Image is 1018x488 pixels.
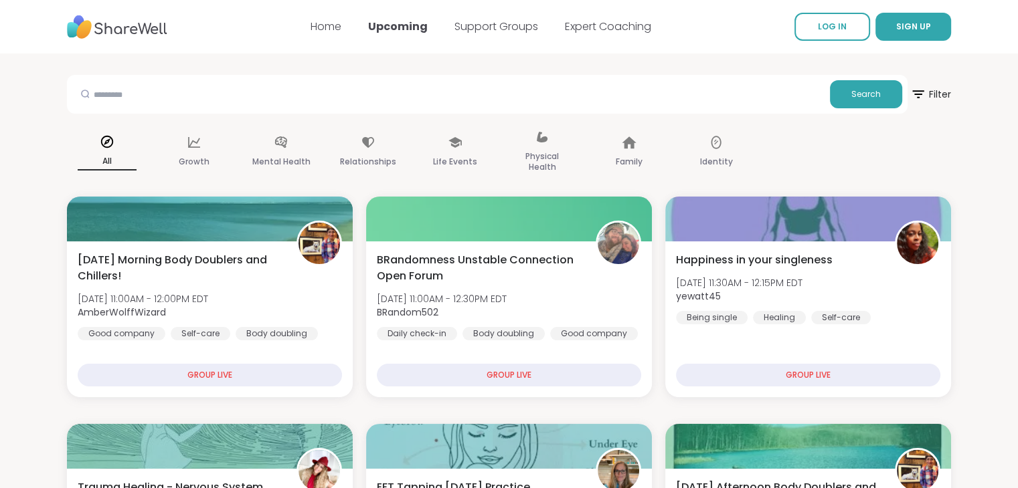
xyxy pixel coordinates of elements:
[377,327,457,340] div: Daily check-in
[616,154,643,170] p: Family
[377,306,438,319] b: BRandom502
[462,327,545,340] div: Body doubling
[78,153,137,170] p: All
[550,327,638,340] div: Good company
[875,13,951,41] button: SIGN UP
[299,223,340,264] img: AmberWolffWizard
[433,154,477,170] p: Life Events
[851,88,881,100] span: Search
[236,327,318,340] div: Body doubling
[252,154,311,170] p: Mental Health
[311,19,341,34] a: Home
[377,364,641,386] div: GROUP LIVE
[700,154,733,170] p: Identity
[78,327,165,340] div: Good company
[565,19,651,34] a: Expert Coaching
[676,364,940,386] div: GROUP LIVE
[897,223,938,264] img: yewatt45
[676,276,802,289] span: [DATE] 11:30AM - 12:15PM EDT
[753,311,806,324] div: Healing
[818,21,847,32] span: LOG IN
[910,78,951,110] span: Filter
[811,311,871,324] div: Self-care
[78,364,342,386] div: GROUP LIVE
[676,252,833,268] span: Happiness in your singleness
[179,154,209,170] p: Growth
[598,223,639,264] img: BRandom502
[78,292,208,306] span: [DATE] 11:00AM - 12:00PM EDT
[830,80,902,108] button: Search
[896,21,931,32] span: SIGN UP
[910,75,951,114] button: Filter
[377,252,581,284] span: BRandomness Unstable Connection Open Forum
[368,19,428,34] a: Upcoming
[78,306,166,319] b: AmberWolffWizard
[78,252,282,284] span: [DATE] Morning Body Doublers and Chillers!
[676,289,721,303] b: yewatt45
[454,19,538,34] a: Support Groups
[377,292,507,306] span: [DATE] 11:00AM - 12:30PM EDT
[794,13,870,41] a: LOG IN
[676,311,748,324] div: Being single
[340,154,396,170] p: Relationships
[513,148,572,175] p: Physical Health
[171,327,230,340] div: Self-care
[67,9,167,45] img: ShareWell Nav Logo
